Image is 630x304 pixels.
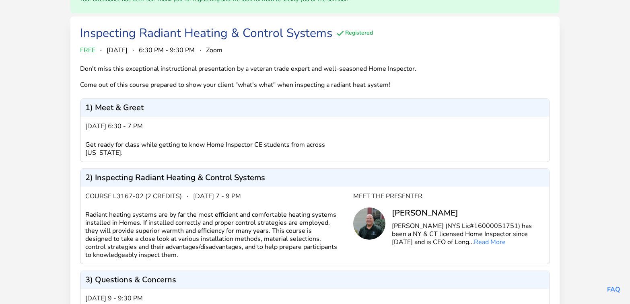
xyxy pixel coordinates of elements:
[85,276,176,284] p: 3) Questions & Concerns
[80,45,95,55] span: FREE
[85,174,265,182] p: 2) Inspecting Radiant Heating & Control Systems
[85,104,144,112] p: 1) Meet & Greet
[193,191,241,201] span: [DATE] 7 - 9 pm
[100,45,102,55] span: ·
[200,45,201,55] span: ·
[80,26,332,41] div: Inspecting Radiant Heating & Control Systems
[607,285,620,294] a: FAQ
[474,238,506,246] a: Read More
[206,45,222,55] span: Zoom
[85,211,353,259] div: Radiant heating systems are by far the most efficient and comfortable heating systems installed i...
[187,191,188,201] span: ·
[107,45,128,55] span: [DATE]
[85,121,143,131] span: [DATE] 6:30 - 7 pm
[392,222,545,246] p: [PERSON_NAME] (NYS Lic#16000051751) has been a NY & CT licensed Home Inspector since [DATE] and i...
[392,207,545,219] div: [PERSON_NAME]
[139,45,195,55] span: 6:30 PM - 9:30 PM
[353,207,385,240] img: Chris Long
[85,141,353,157] div: Get ready for class while getting to know Home Inspector CE students from across [US_STATE].
[80,65,432,89] div: Don't miss this exceptional instructional presentation by a veteran trade expert and well-seasone...
[336,29,373,38] div: Registered
[85,294,143,303] span: [DATE] 9 - 9:30 pm
[85,191,182,201] span: Course L3167-02 (2 credits)
[353,191,545,201] div: Meet the Presenter
[132,45,134,55] span: ·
